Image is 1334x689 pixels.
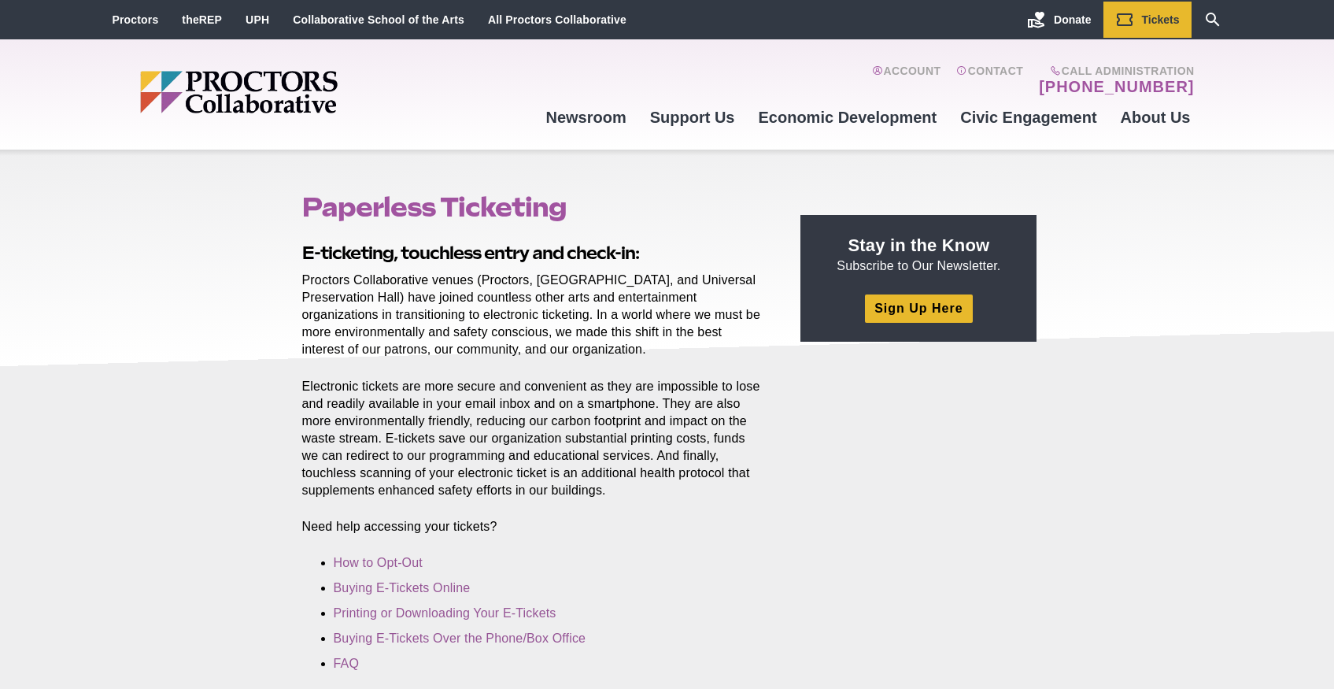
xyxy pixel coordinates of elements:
a: [PHONE_NUMBER] [1039,77,1194,96]
a: Proctors [113,13,159,26]
p: Proctors Collaborative venues (Proctors, [GEOGRAPHIC_DATA], and Universal Preservation Hall) have... [302,272,765,358]
h1: Paperless Ticketing [302,192,765,222]
span: Donate [1054,13,1091,26]
p: Need help accessing your tickets? [302,518,765,535]
a: Civic Engagement [948,96,1108,139]
a: theREP [182,13,222,26]
p: Electronic tickets are more secure and convenient as they are impossible to lose and readily avai... [302,378,765,500]
a: Tickets [1103,2,1192,38]
a: Sign Up Here [865,294,972,322]
a: Economic Development [747,96,949,139]
img: Proctors logo [140,71,459,113]
a: Contact [956,65,1023,96]
span: Tickets [1142,13,1180,26]
a: All Proctors Collaborative [488,13,626,26]
span: Call Administration [1034,65,1194,77]
a: Printing or Downloading Your E-Tickets [334,606,556,620]
a: Collaborative School of the Arts [293,13,464,26]
a: Donate [1015,2,1103,38]
a: Newsroom [534,96,637,139]
a: UPH [246,13,269,26]
a: Search [1192,2,1234,38]
a: Buying E-Tickets Over the Phone/Box Office [334,632,586,645]
a: About Us [1109,96,1203,139]
a: Buying E-Tickets Online [334,581,471,595]
a: FAQ [334,657,360,670]
p: Subscribe to Our Newsletter. [819,234,1018,275]
a: Support Us [638,96,747,139]
strong: E-ticketing, touchless entry and check-in: [302,243,639,263]
a: How to Opt-Out [334,556,423,569]
strong: Stay in the Know [848,235,990,255]
a: Account [872,65,940,96]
